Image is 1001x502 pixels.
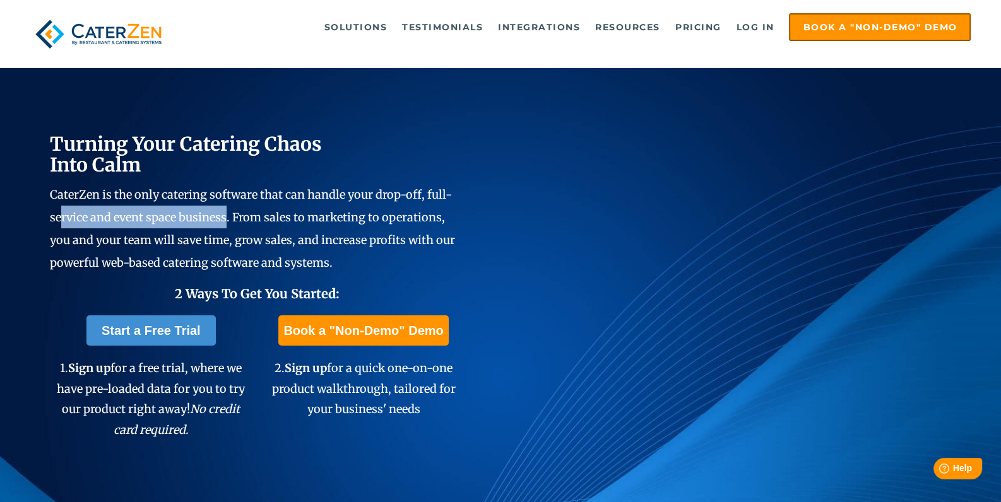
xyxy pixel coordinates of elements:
span: Turning Your Catering Chaos Into Calm [50,132,322,177]
a: Start a Free Trial [86,315,216,346]
span: CaterZen is the only catering software that can handle your drop-off, full-service and event spac... [50,187,455,270]
span: 1. for a free trial, where we have pre-loaded data for you to try our product right away! [57,361,245,436]
a: Pricing [669,15,728,40]
span: Sign up [285,361,327,375]
span: 2. for a quick one-on-one product walkthrough, tailored for your business' needs [272,361,456,416]
a: Book a "Non-Demo" Demo [278,315,448,346]
em: No credit card required. [114,402,240,436]
div: Navigation Menu [191,13,971,41]
span: Sign up [68,361,110,375]
a: Book a "Non-Demo" Demo [789,13,971,41]
span: 2 Ways To Get You Started: [175,286,340,301]
a: Integrations [492,15,586,40]
a: Solutions [318,15,394,40]
iframe: Help widget launcher [889,453,987,488]
img: caterzen [30,13,167,55]
a: Log in [730,15,780,40]
a: Resources [589,15,666,40]
a: Testimonials [396,15,489,40]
